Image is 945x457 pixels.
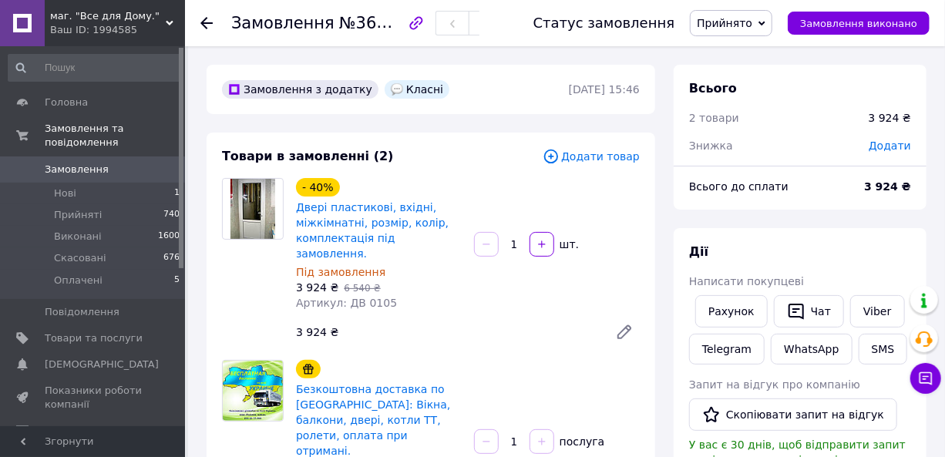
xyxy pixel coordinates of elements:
span: Скасовані [54,251,106,265]
img: Безкоштовна доставка по Україні: Вікна, балкони, двері, котли ТТ, ролети, оплата при отримані. [223,361,283,421]
span: Замовлення [45,163,109,176]
span: Всього [689,81,737,96]
div: Ваш ID: 1994585 [50,23,185,37]
span: 676 [163,251,180,265]
span: Замовлення [231,14,335,32]
span: Написати покупцеві [689,275,804,287]
span: Виконані [54,230,102,244]
button: Скопіювати запит на відгук [689,398,897,431]
span: Додати товар [543,148,640,165]
span: маг. "Все для Дому." [50,9,166,23]
a: Viber [850,295,904,328]
a: Редагувати [609,317,640,348]
span: №361635212 [339,13,449,32]
span: Замовлення та повідомлення [45,122,185,150]
span: Нові [54,186,76,200]
span: 740 [163,208,180,222]
div: Статус замовлення [533,15,675,31]
div: послуга [556,434,606,449]
span: Головна [45,96,88,109]
div: Повернутися назад [200,15,213,31]
span: Додати [869,139,911,152]
input: Пошук [8,54,181,82]
span: Замовлення виконано [800,18,917,29]
span: Показники роботи компанії [45,384,143,412]
span: [DEMOGRAPHIC_DATA] [45,358,159,371]
button: Замовлення виконано [788,12,930,35]
span: Товари та послуги [45,331,143,345]
a: WhatsApp [771,334,852,365]
span: Прийнято [697,17,752,29]
span: Прийняті [54,208,102,222]
span: Запит на відгук про компанію [689,378,860,391]
div: 3 924 ₴ [869,110,911,126]
button: Рахунок [695,295,768,328]
span: Товари в замовленні (2) [222,149,394,163]
button: SMS [859,334,908,365]
span: Відгуки [45,425,85,439]
div: - 40% [296,178,340,197]
span: Під замовлення [296,266,385,278]
img: :speech_balloon: [391,83,403,96]
a: Двері пластикові, вхідні, міжкімнатні, розмір, колір, комплектація під замовлення. [296,201,449,260]
div: Класні [385,80,449,99]
span: 6 540 ₴ [344,283,380,294]
div: шт. [556,237,580,252]
span: 5 [174,274,180,287]
a: Telegram [689,334,765,365]
span: 1600 [158,230,180,244]
span: Артикул: ДВ 0105 [296,297,397,309]
span: Оплачені [54,274,103,287]
span: Повідомлення [45,305,119,319]
div: 3 924 ₴ [290,321,603,343]
span: 2 товари [689,112,739,124]
span: Знижка [689,139,733,152]
span: 1 [174,186,180,200]
img: Двері пластикові, вхідні, міжкімнатні, розмір, колір, комплектація під замовлення. [230,179,276,239]
span: Всього до сплати [689,180,789,193]
time: [DATE] 15:46 [569,83,640,96]
span: 3 924 ₴ [296,281,338,294]
a: Безкоштовна доставка по [GEOGRAPHIC_DATA]: Вікна, балкони, двері, котли ТТ, ролети, оплата при от... [296,383,450,457]
b: 3 924 ₴ [864,180,911,193]
button: Чат з покупцем [910,363,941,394]
div: Замовлення з додатку [222,80,378,99]
span: Дії [689,244,708,259]
button: Чат [774,295,844,328]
